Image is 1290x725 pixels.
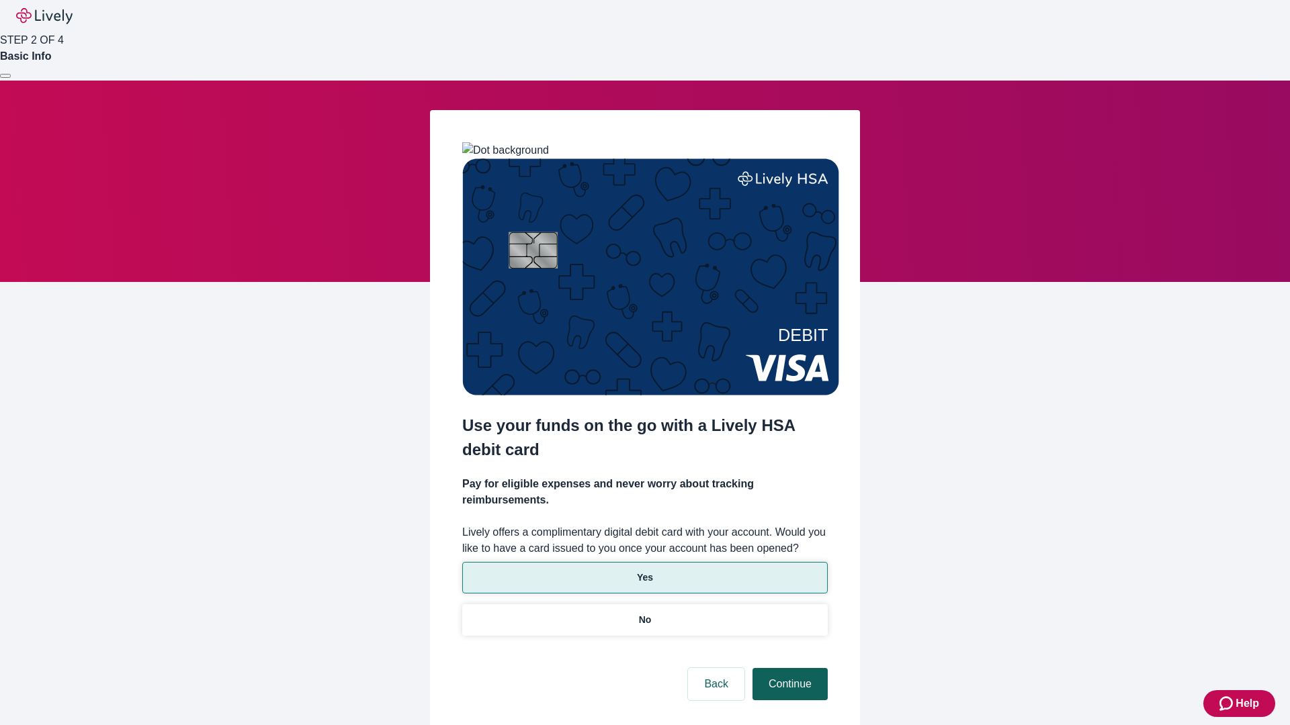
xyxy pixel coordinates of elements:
[462,414,828,462] h2: Use your funds on the go with a Lively HSA debit card
[462,604,828,636] button: No
[462,562,828,593] button: Yes
[1236,695,1259,712] span: Help
[462,476,828,508] h4: Pay for eligible expenses and never worry about tracking reimbursements.
[637,571,653,585] p: Yes
[1203,690,1275,717] button: Zendesk support iconHelp
[462,524,828,557] label: Lively offers a complimentary digital debit card with your account. Would you like to have a card...
[639,613,652,627] p: No
[462,142,549,158] img: Dot background
[752,668,828,700] button: Continue
[462,158,839,395] img: Debit card
[1219,695,1236,712] svg: Zendesk support icon
[688,668,744,700] button: Back
[16,8,73,24] img: Lively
